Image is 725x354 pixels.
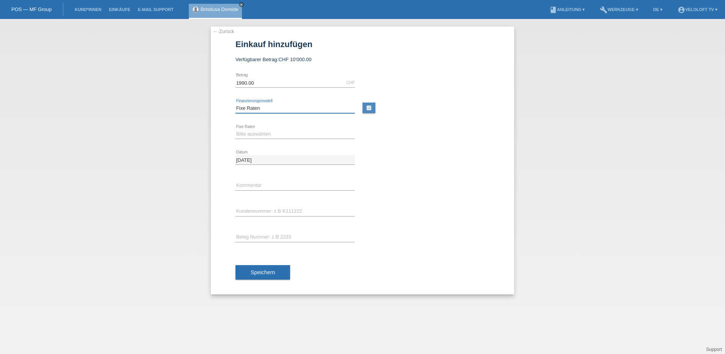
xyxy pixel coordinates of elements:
a: calculate [362,103,375,113]
a: close [239,2,244,7]
a: account_circleVeloLoft TV ▾ [674,7,721,12]
i: calculate [366,105,372,111]
div: Verfügbarer Betrag: [235,57,490,62]
a: Einkäufe [105,7,134,12]
a: bookAnleitung ▾ [546,7,588,12]
span: CHF 10'000.00 [278,57,311,62]
i: book [549,6,557,14]
div: CHF [346,80,355,85]
h1: Einkauf hinzufügen [235,40,490,49]
a: ← Zurück [213,28,234,34]
i: close [240,3,243,6]
a: Support [706,347,722,352]
span: Speichern [251,269,275,275]
button: Speichern [235,265,290,280]
i: build [600,6,607,14]
a: DE ▾ [650,7,666,12]
a: Brindusa Domide [201,6,239,12]
a: buildWerkzeuge ▾ [596,7,642,12]
i: account_circle [678,6,685,14]
a: E-Mail Support [134,7,177,12]
a: POS — MF Group [11,6,52,12]
a: Kund*innen [71,7,105,12]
